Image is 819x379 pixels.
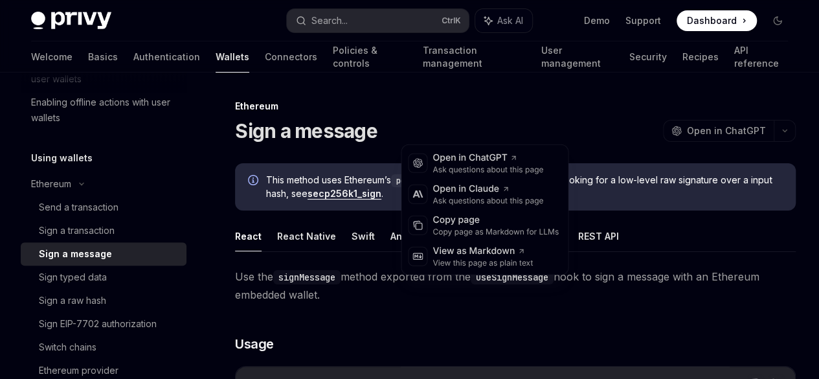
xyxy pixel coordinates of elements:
div: Open in ChatGPT [432,152,543,165]
a: Switch chains [21,336,186,359]
button: Ask AI [475,9,532,32]
a: Support [625,14,661,27]
a: User management [541,41,614,73]
div: Sign EIP-7702 authorization [39,316,157,332]
h1: Sign a message [235,119,377,143]
div: Ethereum provider [39,363,118,378]
code: personal_sign [391,174,460,187]
span: Usage [235,335,274,353]
button: Swift [352,221,375,251]
button: React Native [277,221,336,251]
a: Transaction management [423,41,526,73]
div: Ask questions about this page [432,196,543,206]
div: Ethereum [31,176,71,192]
a: Sign EIP-7702 authorization [21,312,186,336]
div: View this page as plain text [432,258,533,268]
a: Send a transaction [21,196,186,219]
a: Dashboard [677,10,757,31]
div: Search... [311,13,348,29]
a: Policies & controls [333,41,407,73]
div: Enabling offline actions with user wallets [31,95,179,126]
a: Security [629,41,666,73]
svg: Info [248,175,261,188]
button: Open in ChatGPT [663,120,774,142]
a: Sign typed data [21,266,186,289]
a: secp256k1_sign [308,188,381,200]
a: Basics [88,41,118,73]
div: Sign typed data [39,270,107,285]
a: Demo [584,14,610,27]
div: Copy page [432,214,559,227]
a: Authentication [133,41,200,73]
code: useSignMessage [471,270,554,284]
a: Enabling offline actions with user wallets [21,91,186,130]
a: Sign a transaction [21,219,186,242]
button: REST API [578,221,619,251]
a: API reference [734,41,788,73]
span: Ask AI [497,14,523,27]
button: Toggle dark mode [767,10,788,31]
div: Switch chains [39,339,96,355]
code: signMessage [273,270,341,284]
span: Open in ChatGPT [687,124,766,137]
div: Sign a raw hash [39,293,106,308]
div: Send a transaction [39,200,118,215]
div: Sign a message [39,246,112,262]
span: This method uses Ethereum’s RPC method. If you are looking for a low-level raw signature over a i... [266,174,783,200]
div: Ethereum [235,100,796,113]
h5: Using wallets [31,150,93,166]
div: Open in Claude [432,183,543,196]
a: Sign a message [21,242,186,266]
a: Recipes [682,41,718,73]
div: View as Markdown [432,245,533,258]
button: Search...CtrlK [287,9,469,32]
span: Use the method exported from the hook to sign a message with an Ethereum embedded wallet. [235,268,796,304]
button: Android [390,221,426,251]
div: Ask questions about this page [432,165,543,175]
div: Sign a transaction [39,223,115,238]
img: dark logo [31,12,111,30]
a: Sign a raw hash [21,289,186,312]
div: Copy page as Markdown for LLMs [432,227,559,237]
a: Wallets [216,41,249,73]
a: Welcome [31,41,73,73]
a: Connectors [265,41,317,73]
span: Dashboard [687,14,737,27]
span: Ctrl K [442,16,461,26]
button: React [235,221,262,251]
